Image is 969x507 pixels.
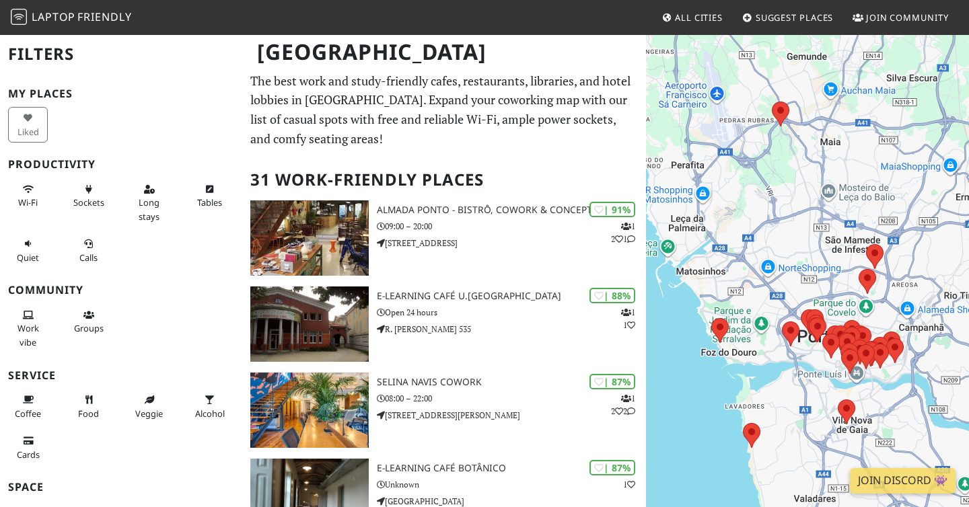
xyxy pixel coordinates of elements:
[611,392,635,418] p: 1 2 2
[139,196,159,222] span: Long stays
[621,306,635,331] p: 1 1
[377,204,646,216] h3: Almada Ponto - Bistrô, Cowork & Concept Store
[589,460,635,475] div: | 87%
[197,196,222,208] span: Work-friendly tables
[11,9,27,25] img: LaptopFriendly
[77,9,131,24] span: Friendly
[377,323,646,336] p: R. [PERSON_NAME] 535
[8,284,234,297] h3: Community
[377,409,646,422] p: [STREET_ADDRESS][PERSON_NAME]
[611,220,635,245] p: 1 2 1
[377,220,646,233] p: 09:00 – 20:00
[129,178,169,227] button: Long stays
[377,463,646,474] h3: E-learning Café Botânico
[675,11,723,24] span: All Cities
[377,478,646,491] p: Unknown
[866,11,949,24] span: Join Community
[73,196,104,208] span: Power sockets
[242,373,646,448] a: Selina Navis CoWork | 87% 122 Selina Navis CoWork 08:00 – 22:00 [STREET_ADDRESS][PERSON_NAME]
[79,251,98,264] span: Video/audio calls
[8,87,234,100] h3: My Places
[8,389,48,424] button: Coffee
[8,481,234,494] h3: Space
[756,11,834,24] span: Suggest Places
[250,159,638,200] h2: 31 Work-Friendly Places
[250,373,369,448] img: Selina Navis CoWork
[18,196,38,208] span: Stable Wi-Fi
[377,377,646,388] h3: Selina Navis CoWork
[11,6,132,30] a: LaptopFriendly LaptopFriendly
[190,389,229,424] button: Alcohol
[8,430,48,465] button: Cards
[195,407,225,420] span: Alcohol
[589,374,635,389] div: | 87%
[69,389,108,424] button: Food
[850,468,956,494] a: Join Discord 👾
[847,5,954,30] a: Join Community
[377,237,646,249] p: [STREET_ADDRESS]
[8,369,234,382] h3: Service
[17,322,39,348] span: People working
[8,233,48,268] button: Quiet
[69,178,108,214] button: Sockets
[656,5,728,30] a: All Cities
[135,407,163,420] span: Veggie
[242,286,646,362] a: e-learning Café U.Porto | 88% 11 e-learning Café U.[GEOGRAPHIC_DATA] Open 24 hours R. [PERSON_NAM...
[377,306,646,319] p: Open 24 hours
[623,478,635,491] p: 1
[129,389,169,424] button: Veggie
[17,251,39,264] span: Quiet
[250,286,369,362] img: e-learning Café U.Porto
[8,304,48,353] button: Work vibe
[190,178,229,214] button: Tables
[377,392,646,405] p: 08:00 – 22:00
[589,288,635,303] div: | 88%
[589,202,635,217] div: | 91%
[8,158,234,171] h3: Productivity
[15,407,41,420] span: Coffee
[250,71,638,149] p: The best work and study-friendly cafes, restaurants, libraries, and hotel lobbies in [GEOGRAPHIC_...
[246,34,643,71] h1: [GEOGRAPHIC_DATA]
[377,290,646,302] h3: e-learning Café U.[GEOGRAPHIC_DATA]
[78,407,99,420] span: Food
[8,178,48,214] button: Wi-Fi
[737,5,839,30] a: Suggest Places
[69,233,108,268] button: Calls
[17,448,40,461] span: Credit cards
[242,200,646,276] a: Almada Ponto - Bistrô, Cowork & Concept Store | 91% 121 Almada Ponto - Bistrô, Cowork & Concept S...
[8,34,234,75] h2: Filters
[74,322,104,334] span: Group tables
[32,9,75,24] span: Laptop
[69,304,108,340] button: Groups
[250,200,369,276] img: Almada Ponto - Bistrô, Cowork & Concept Store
